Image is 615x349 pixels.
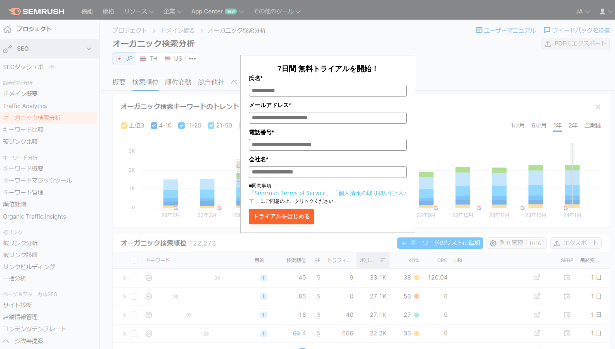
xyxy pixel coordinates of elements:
span: 7日間 無料トライアルを開始！ [277,64,379,73]
a: 「個人情報の取り扱いについて」 [249,189,407,204]
label: メールアドレス* [249,101,407,110]
label: 電話番号* [249,128,407,137]
button: トライアルをはじめる [249,209,314,224]
p: ■同意事項 にご同意の上、クリックください [249,182,407,205]
a: 「Semrush Terms of Service」 [249,189,331,197]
